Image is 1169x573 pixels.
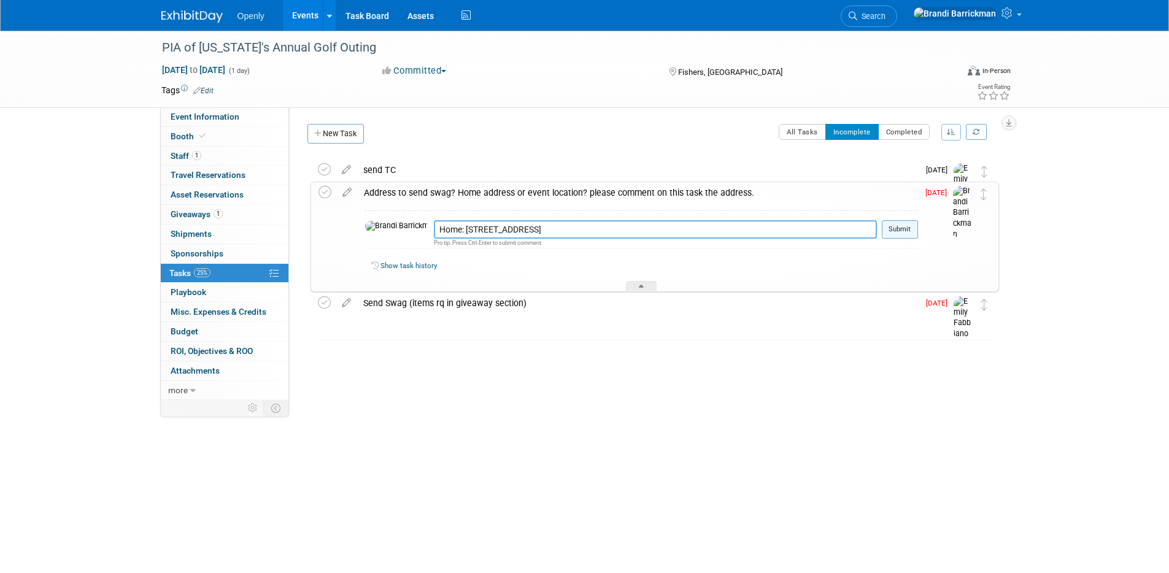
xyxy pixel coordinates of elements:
img: Format-Inperson.png [968,66,980,75]
div: send TC [357,160,919,180]
a: Budget [161,322,288,341]
a: Staff1 [161,147,288,166]
span: to [188,65,199,75]
span: Event Information [171,112,239,121]
img: Brandi Barrickman [913,7,997,20]
button: Committed [378,64,451,77]
span: [DATE] [DATE] [161,64,226,75]
span: Giveaways [171,209,223,219]
span: [DATE] [926,166,954,174]
td: Tags [161,84,214,96]
span: Playbook [171,287,206,297]
div: Event Rating [977,84,1010,90]
a: Event Information [161,107,288,126]
span: Asset Reservations [171,190,244,199]
span: (1 day) [228,67,250,75]
a: Shipments [161,225,288,244]
a: edit [336,187,358,198]
a: edit [336,298,357,309]
a: Search [841,6,897,27]
td: Personalize Event Tab Strip [242,400,264,416]
button: Completed [878,124,930,140]
td: Toggle Event Tabs [263,400,288,416]
div: PIA of [US_STATE]'s Annual Golf Outing [158,37,939,59]
span: Sponsorships [171,248,223,258]
span: more [168,385,188,395]
span: Tasks [169,268,210,278]
span: ROI, Objectives & ROO [171,346,253,356]
span: Fishers, [GEOGRAPHIC_DATA] [678,67,782,77]
span: Shipments [171,229,212,239]
span: 25% [194,268,210,277]
div: In-Person [982,66,1011,75]
div: Pro tip: Press Ctrl-Enter to submit comment. [434,239,877,247]
button: Submit [882,220,918,239]
a: New Task [307,124,364,144]
a: ROI, Objectives & ROO [161,342,288,361]
span: Openly [237,11,264,21]
span: Attachments [171,366,220,375]
div: Send Swag (items rq in giveaway section) [357,293,919,313]
button: All Tasks [779,124,826,140]
a: Giveaways1 [161,205,288,224]
a: Show task history [380,261,437,270]
a: Playbook [161,283,288,302]
span: Booth [171,131,208,141]
span: Travel Reservations [171,170,245,180]
a: Sponsorships [161,244,288,263]
i: Move task [981,188,987,200]
div: Address to send swag? Home address or event location? please comment on this task the address. [358,182,918,203]
i: Move task [981,299,987,310]
span: [DATE] [925,188,953,197]
span: [DATE] [926,299,954,307]
div: Event Format [885,64,1011,82]
span: 1 [192,151,201,160]
span: Budget [171,326,198,336]
span: Misc. Expenses & Credits [171,307,266,317]
img: Emily Fabbiano [954,296,972,340]
span: Search [857,12,885,21]
i: Booth reservation complete [199,133,206,139]
a: edit [336,164,357,175]
a: Misc. Expenses & Credits [161,302,288,321]
a: Booth [161,127,288,146]
span: 1 [214,209,223,218]
a: Asset Reservations [161,185,288,204]
img: Brandi Barrickman [953,186,971,240]
img: ExhibitDay [161,10,223,23]
img: Emily Fabbiano [954,163,972,207]
a: Travel Reservations [161,166,288,185]
img: Brandi Barrickman [365,221,428,232]
a: Refresh [966,124,987,140]
a: Tasks25% [161,264,288,283]
a: more [161,381,288,400]
a: Edit [193,87,214,95]
span: Staff [171,151,201,161]
a: Attachments [161,361,288,380]
button: Incomplete [825,124,879,140]
i: Move task [981,166,987,177]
